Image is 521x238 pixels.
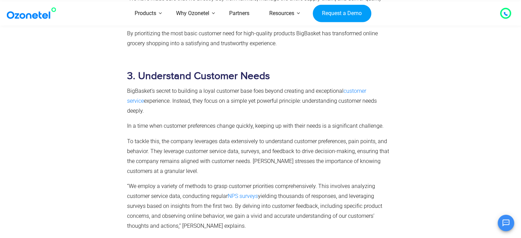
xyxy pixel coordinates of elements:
[127,183,375,199] span: “We employ a variety of methods to grasp customer priorities comprehensively. This involves analy...
[127,193,382,229] span: yielding thousands of responses, and leveraging surveys based on insights from the first two. By ...
[219,1,259,26] a: Partners
[166,1,219,26] a: Why Ozonetel
[259,1,304,26] a: Resources
[127,123,384,129] span: In a time when customer preferences change quickly, keeping up with their needs is a significant ...
[228,193,258,199] a: NPS surveys
[127,98,377,114] span: experience. Instead, they focus on a simple yet powerful principle: understanding customer needs ...
[127,30,378,47] span: By prioritizing the most basic customer need for high-quality products BigBasket has transformed ...
[498,215,514,231] button: Open chat
[127,88,344,94] span: BigBasket’s secret to building a loyal customer base foes beyond creating and exceptional
[313,4,371,22] a: Request a Demo
[127,70,270,82] b: 3. Understand Customer Needs
[127,88,366,104] a: customer service
[127,138,389,174] span: To tackle this, the company leverages data extensively to understand customer preferences, pain p...
[125,1,166,26] a: Products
